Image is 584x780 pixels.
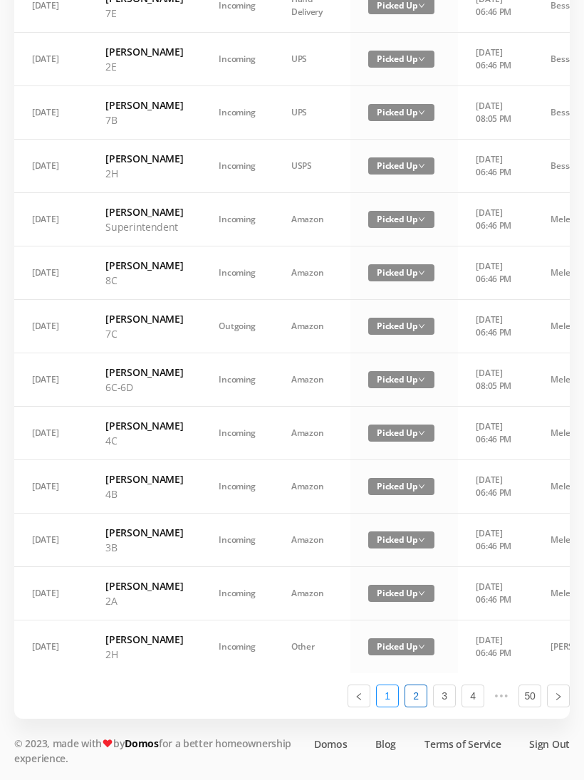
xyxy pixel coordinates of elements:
td: [DATE] [14,246,88,300]
td: Incoming [201,86,273,140]
td: [DATE] [14,514,88,567]
td: [DATE] [14,193,88,246]
i: icon: down [418,2,425,9]
td: [DATE] [14,567,88,620]
span: Picked Up [368,638,434,655]
h6: [PERSON_NAME] [105,365,183,380]
td: [DATE] [14,460,88,514]
span: Picked Up [368,318,434,335]
h6: [PERSON_NAME] [105,525,183,540]
a: 4 [462,685,484,707]
span: Picked Up [368,104,434,121]
td: Other [273,620,350,673]
td: Amazon [273,514,350,567]
p: 4B [105,487,183,501]
p: 2H [105,166,183,181]
td: [DATE] [14,140,88,193]
td: [DATE] 06:46 PM [458,193,533,246]
p: 2A [105,593,183,608]
a: 3 [434,685,455,707]
li: Next 5 Pages [490,685,513,707]
td: [DATE] 08:05 PM [458,353,533,407]
td: [DATE] [14,33,88,86]
span: Picked Up [368,425,434,442]
a: 1 [377,685,398,707]
p: 2E [105,59,183,74]
i: icon: down [418,536,425,544]
li: Previous Page [348,685,370,707]
span: Picked Up [368,157,434,175]
td: [DATE] 06:46 PM [458,33,533,86]
td: [DATE] 06:46 PM [458,460,533,514]
td: Amazon [273,300,350,353]
span: Picked Up [368,51,434,68]
td: Amazon [273,567,350,620]
i: icon: down [418,56,425,63]
td: Amazon [273,193,350,246]
td: UPS [273,86,350,140]
p: 8C [105,273,183,288]
a: Domos [125,737,159,750]
td: Incoming [201,567,273,620]
h6: [PERSON_NAME] [105,311,183,326]
td: Outgoing [201,300,273,353]
span: Picked Up [368,264,434,281]
p: 7C [105,326,183,341]
i: icon: down [418,483,425,490]
td: [DATE] 06:46 PM [458,300,533,353]
h6: [PERSON_NAME] [105,44,183,59]
p: 2H [105,647,183,662]
td: [DATE] 06:46 PM [458,407,533,460]
td: Incoming [201,353,273,407]
p: 7B [105,113,183,128]
i: icon: down [418,323,425,330]
td: [DATE] [14,86,88,140]
span: Picked Up [368,585,434,602]
td: Incoming [201,246,273,300]
p: 7E [105,6,183,21]
a: 2 [405,685,427,707]
a: Blog [375,737,396,752]
span: Picked Up [368,531,434,548]
span: Picked Up [368,211,434,228]
td: [DATE] 08:05 PM [458,86,533,140]
td: Amazon [273,246,350,300]
p: 6C-6D [105,380,183,395]
h6: [PERSON_NAME] [105,472,183,487]
td: Incoming [201,514,273,567]
td: [DATE] 06:46 PM [458,514,533,567]
td: Incoming [201,460,273,514]
a: 50 [519,685,541,707]
td: [DATE] [14,407,88,460]
i: icon: right [554,692,563,701]
a: Sign Out [529,737,570,752]
h6: [PERSON_NAME] [105,632,183,647]
p: 4C [105,433,183,448]
h6: [PERSON_NAME] [105,258,183,273]
h6: [PERSON_NAME] [105,204,183,219]
td: Amazon [273,353,350,407]
td: [DATE] [14,353,88,407]
p: 3B [105,540,183,555]
p: Superintendent [105,219,183,234]
h6: [PERSON_NAME] [105,98,183,113]
li: 3 [433,685,456,707]
i: icon: down [418,430,425,437]
p: © 2023, made with by for a better homeownership experience. [14,736,299,766]
i: icon: down [418,376,425,383]
td: Incoming [201,193,273,246]
td: [DATE] 06:46 PM [458,567,533,620]
i: icon: down [418,643,425,650]
span: ••• [490,685,513,707]
i: icon: down [418,590,425,597]
td: Incoming [201,407,273,460]
td: [DATE] [14,300,88,353]
td: Incoming [201,140,273,193]
td: Amazon [273,407,350,460]
h6: [PERSON_NAME] [105,578,183,593]
span: Picked Up [368,371,434,388]
h6: [PERSON_NAME] [105,151,183,166]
